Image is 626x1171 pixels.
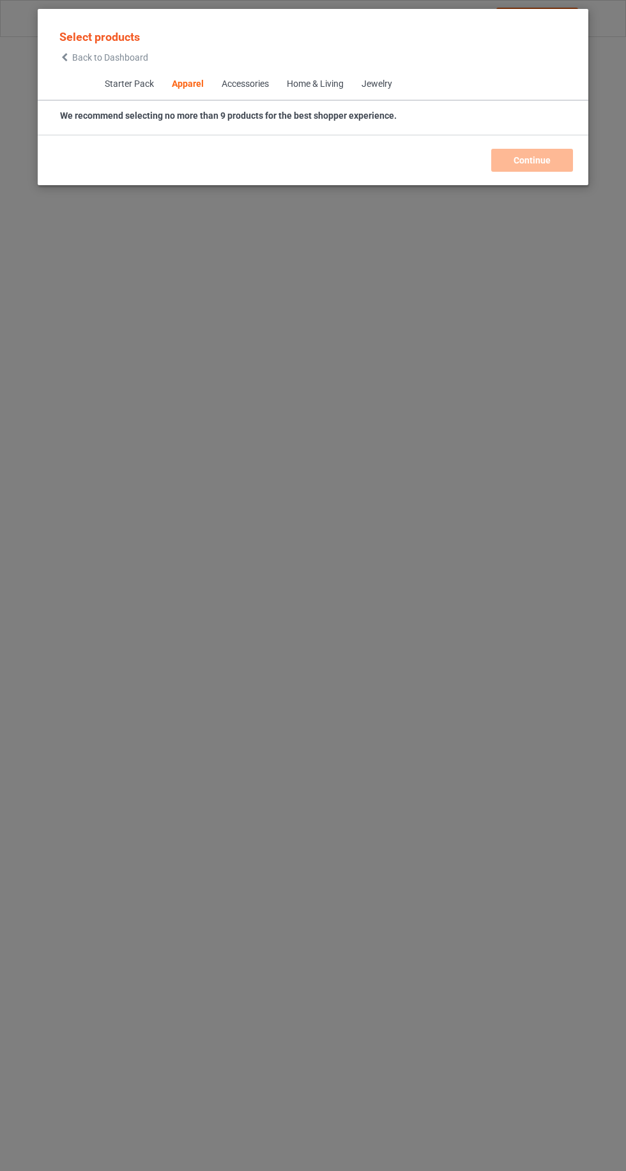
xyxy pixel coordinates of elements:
[95,69,162,100] span: Starter Pack
[286,78,343,91] div: Home & Living
[361,78,392,91] div: Jewelry
[59,30,140,43] span: Select products
[221,78,268,91] div: Accessories
[72,52,148,63] span: Back to Dashboard
[171,78,203,91] div: Apparel
[60,110,397,121] strong: We recommend selecting no more than 9 products for the best shopper experience.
